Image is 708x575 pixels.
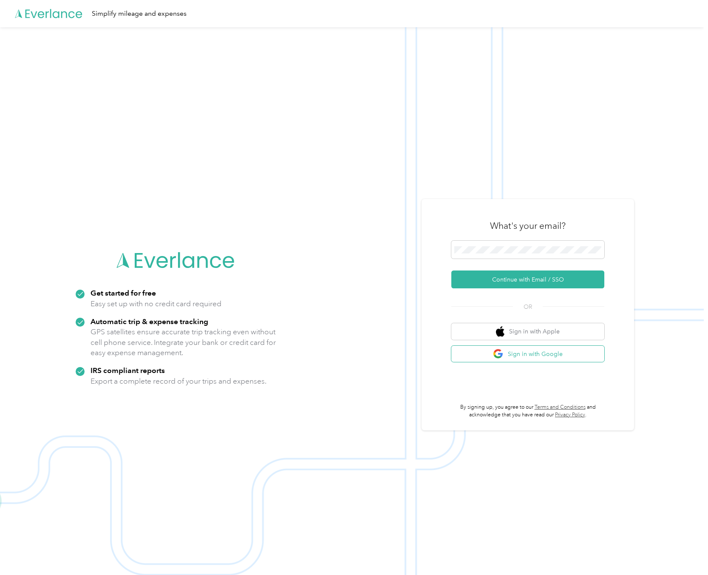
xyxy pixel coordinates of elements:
[493,349,504,359] img: google logo
[451,270,604,288] button: Continue with Email / SSO
[91,376,266,387] p: Export a complete record of your trips and expenses.
[91,366,165,375] strong: IRS compliant reports
[91,327,276,358] p: GPS satellites ensure accurate trip tracking even without cell phone service. Integrate your bank...
[91,288,156,297] strong: Get started for free
[490,220,566,232] h3: What's your email?
[451,323,604,340] button: apple logoSign in with Apple
[92,9,187,19] div: Simplify mileage and expenses
[513,302,543,311] span: OR
[451,346,604,362] button: google logoSign in with Google
[451,404,604,418] p: By signing up, you agree to our and acknowledge that you have read our .
[555,412,585,418] a: Privacy Policy
[535,404,586,410] a: Terms and Conditions
[91,299,221,309] p: Easy set up with no credit card required
[91,317,208,326] strong: Automatic trip & expense tracking
[496,326,504,337] img: apple logo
